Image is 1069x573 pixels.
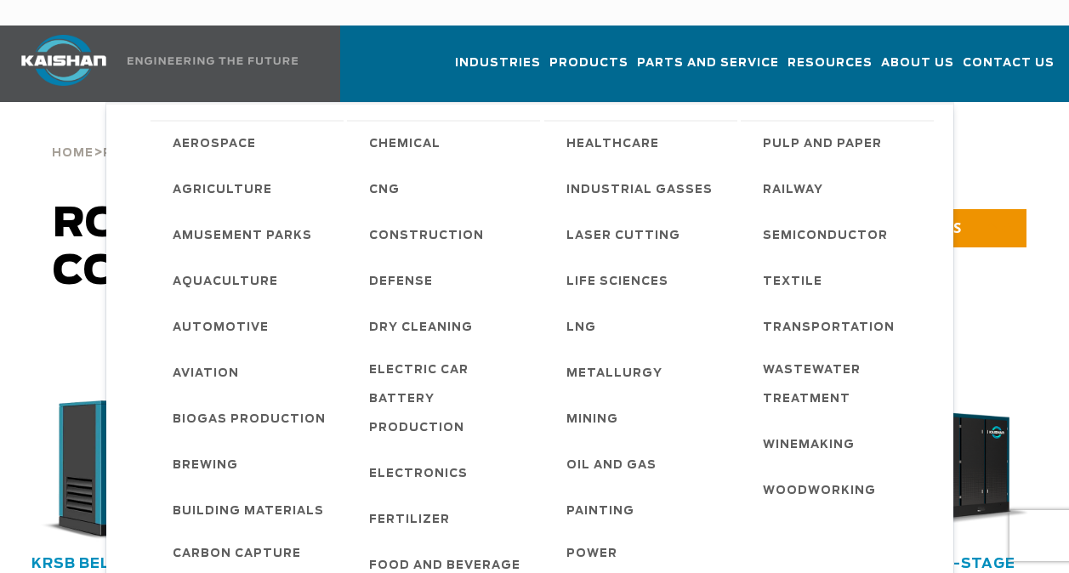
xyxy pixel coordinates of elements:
[549,54,628,73] span: Products
[763,222,888,251] span: Semiconductor
[549,395,737,441] a: Mining
[156,166,344,212] a: Agriculture
[549,304,737,349] a: LNG
[455,41,541,99] a: Industries
[103,145,182,160] a: Products
[156,349,344,395] a: Aviation
[173,497,324,526] span: Building Materials
[549,349,737,395] a: Metallurgy
[746,349,934,421] a: Wastewater Treatment
[746,421,934,467] a: Winemaking
[352,496,540,542] a: Fertilizer
[156,120,344,166] a: Aerospace
[637,41,779,99] a: Parts and Service
[788,54,873,73] span: Resources
[763,268,822,297] span: Textile
[549,166,737,212] a: Industrial Gasses
[52,145,94,160] a: Home
[156,395,344,441] a: Biogas Production
[763,314,895,343] span: Transportation
[173,268,278,297] span: Aquaculture
[746,120,934,166] a: Pulp and Paper
[352,450,540,496] a: Electronics
[566,130,659,159] span: Healthcare
[103,148,182,159] span: Products
[549,258,737,304] a: Life Sciences
[963,54,1055,73] span: Contact Us
[352,258,540,304] a: Defense
[763,130,882,159] span: Pulp and Paper
[173,222,312,251] span: Amusement Parks
[763,431,855,460] span: Winemaking
[746,258,934,304] a: Textile
[173,406,326,434] span: Biogas Production
[566,314,596,343] span: LNG
[352,120,540,166] a: Chemical
[53,204,520,292] span: Rotary Screw Air Compressors
[156,212,344,258] a: Amusement Parks
[763,176,823,205] span: Railway
[369,268,433,297] span: Defense
[549,212,737,258] a: Laser Cutting
[746,166,934,212] a: Railway
[566,268,668,297] span: Life Sciences
[963,41,1055,99] a: Contact Us
[352,349,540,450] a: Electric Car Battery Production
[566,406,618,434] span: Mining
[352,212,540,258] a: Construction
[156,304,344,349] a: Automotive
[788,41,873,99] a: Resources
[369,130,441,159] span: Chemical
[763,356,917,414] span: Wastewater Treatment
[128,57,298,65] img: Engineering the future
[156,258,344,304] a: Aquaculture
[369,176,400,205] span: CNG
[566,222,680,251] span: Laser Cutting
[156,487,344,533] a: Building Materials
[173,360,239,389] span: Aviation
[549,120,737,166] a: Healthcare
[31,557,236,570] a: KRSB Belt Drive Series
[763,477,876,506] span: Woodworking
[369,506,450,535] span: Fertilizer
[549,41,628,99] a: Products
[746,467,934,513] a: Woodworking
[352,304,540,349] a: Dry Cleaning
[352,166,540,212] a: CNG
[549,441,737,487] a: Oil and Gas
[566,497,634,526] span: Painting
[746,212,934,258] a: Semiconductor
[156,441,344,487] a: Brewing
[566,451,657,480] span: Oil and Gas
[369,356,523,443] span: Electric Car Battery Production
[52,148,94,159] span: Home
[881,41,954,99] a: About Us
[27,398,240,542] div: krsb30
[173,176,272,205] span: Agriculture
[173,130,256,159] span: Aerospace
[746,304,934,349] a: Transportation
[369,222,484,251] span: Construction
[881,54,954,73] span: About Us
[173,451,238,480] span: Brewing
[52,102,440,167] div: > >
[637,54,779,73] span: Parts and Service
[369,460,468,489] span: Electronics
[549,487,737,533] a: Painting
[369,314,473,343] span: Dry Cleaning
[566,176,713,205] span: Industrial Gasses
[455,54,541,73] span: Industries
[173,314,269,343] span: Automotive
[566,360,662,389] span: Metallurgy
